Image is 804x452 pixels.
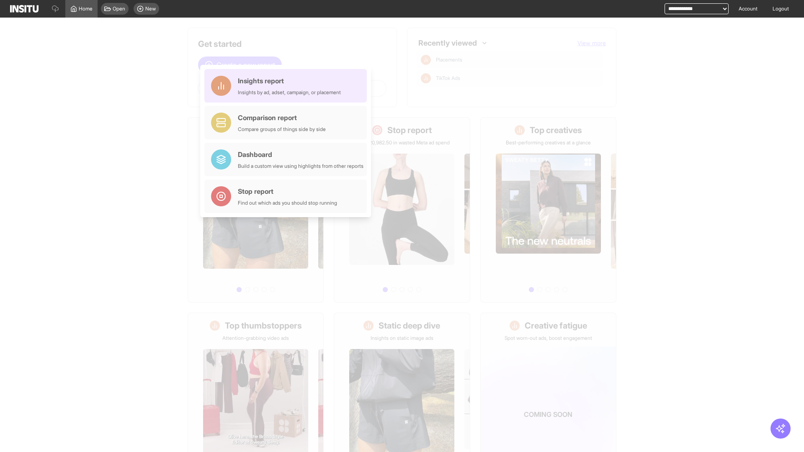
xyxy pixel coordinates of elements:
[145,5,156,12] span: New
[238,89,341,96] div: Insights by ad, adset, campaign, or placement
[79,5,93,12] span: Home
[238,200,337,206] div: Find out which ads you should stop running
[113,5,125,12] span: Open
[10,5,39,13] img: Logo
[238,113,326,123] div: Comparison report
[238,149,363,159] div: Dashboard
[238,163,363,169] div: Build a custom view using highlights from other reports
[238,126,326,133] div: Compare groups of things side by side
[238,186,337,196] div: Stop report
[238,76,341,86] div: Insights report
